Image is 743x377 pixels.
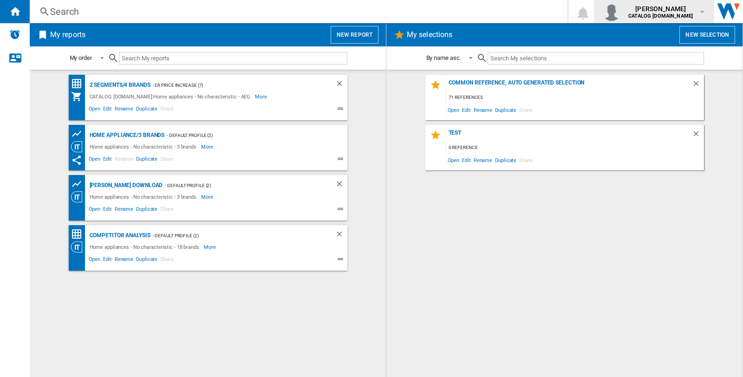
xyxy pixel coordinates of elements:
[159,155,175,166] span: Share
[71,141,87,152] div: Category View
[102,205,113,216] span: Edit
[331,26,378,44] button: New report
[71,128,87,140] div: Product prices grid
[113,104,135,116] span: Rename
[335,79,347,91] div: Delete
[71,178,87,190] div: Product prices grid
[48,26,87,44] h2: My reports
[87,255,102,266] span: Open
[164,130,328,141] div: - Default profile (2)
[87,91,255,102] div: CATALOG [DOMAIN_NAME]:Home appliances - No characteristic - AEG
[135,155,159,166] span: Duplicate
[71,155,82,166] ng-md-icon: This report has been shared with you
[87,180,163,191] div: [PERSON_NAME] Download
[87,230,150,241] div: Competitor Analysis
[102,155,113,166] span: Edit
[602,2,621,21] img: profile.jpg
[494,104,518,116] span: Duplicate
[71,78,87,90] div: Price Matrix
[446,130,692,142] div: test
[102,255,113,266] span: Edit
[446,104,461,116] span: Open
[159,104,175,116] span: Share
[159,205,175,216] span: Share
[628,4,693,13] span: [PERSON_NAME]
[461,154,472,166] span: Edit
[255,91,268,102] span: More
[518,104,534,116] span: Share
[87,191,201,202] div: Home appliances - No characteristic - 3 brands
[446,154,461,166] span: Open
[113,205,135,216] span: Rename
[426,54,461,61] div: By name asc.
[71,241,87,253] div: Category View
[71,191,87,202] div: Category View
[163,180,316,191] div: - Default profile (2)
[71,91,87,102] div: My Assortment
[204,241,217,253] span: More
[87,155,102,166] span: Open
[87,241,204,253] div: Home appliances - No characteristic - 18 brands
[50,5,543,18] div: Search
[135,255,159,266] span: Duplicate
[201,191,215,202] span: More
[71,228,87,240] div: Price Matrix
[405,26,454,44] h2: My selections
[461,104,472,116] span: Edit
[472,154,494,166] span: Rename
[446,92,704,104] div: 71 references
[87,104,102,116] span: Open
[679,26,735,44] button: New selection
[446,142,704,154] div: 0 reference
[335,180,347,191] div: Delete
[150,230,317,241] div: - Default profile (2)
[159,255,175,266] span: Share
[692,79,704,92] div: Delete
[87,205,102,216] span: Open
[87,141,201,152] div: Home appliances - No characteristic - 3 brands
[628,13,693,19] b: CATALOG [DOMAIN_NAME]
[113,155,135,166] span: Rename
[70,54,92,61] div: My order
[135,104,159,116] span: Duplicate
[201,141,215,152] span: More
[446,79,692,92] div: Common reference, auto generated selection
[472,104,494,116] span: Rename
[102,104,113,116] span: Edit
[692,130,704,142] div: Delete
[135,205,159,216] span: Duplicate
[335,230,347,241] div: Delete
[87,130,165,141] div: Home appliance/3 brands
[9,29,20,40] img: alerts-logo.svg
[150,79,317,91] div: - ER Price Increase (7)
[488,52,704,65] input: Search My selections
[87,79,150,91] div: 2 segments/4 brands
[119,52,347,65] input: Search My reports
[494,154,518,166] span: Duplicate
[113,255,135,266] span: Rename
[518,154,534,166] span: Share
